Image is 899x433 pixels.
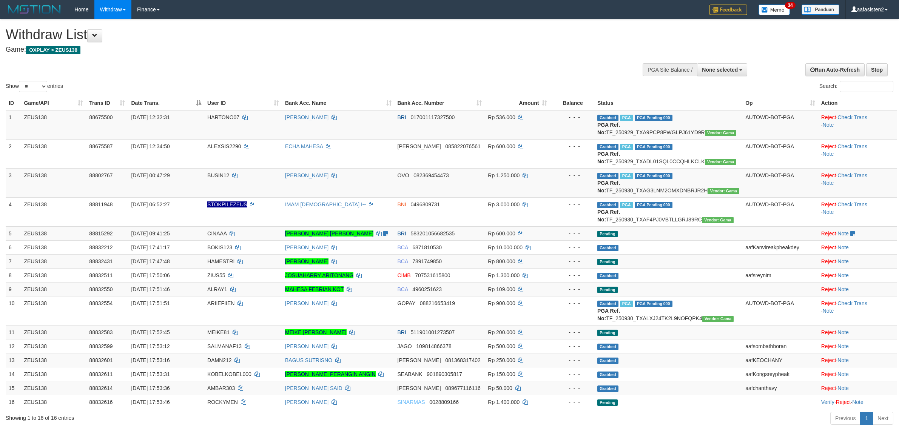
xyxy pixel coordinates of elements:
span: AMBAR303 [207,385,235,391]
label: Search: [819,81,893,92]
th: Game/API: activate to sort column ascending [21,96,86,110]
label: Show entries [6,81,63,92]
td: · [818,268,897,282]
span: ALRAY1 [207,286,227,292]
div: - - - [553,201,591,208]
td: AUTOWD-BOT-PGA [742,139,818,168]
span: Copy 088216653419 to clipboard [420,300,455,306]
span: 88802767 [89,172,113,178]
span: BOKIS123 [207,244,232,250]
span: Rp 250.000 [488,357,515,363]
a: Note [823,308,834,314]
a: Reject [836,399,851,405]
th: Balance [550,96,594,110]
div: - - - [553,114,591,121]
span: Pending [597,330,618,336]
th: Bank Acc. Name: activate to sort column ascending [282,96,395,110]
span: Copy 583201056682535 to clipboard [411,230,455,236]
a: [PERSON_NAME] [285,258,328,264]
td: TF_250930_TXAF4PJ0VBTLLGRJ89RC [594,197,742,226]
td: AUTOWD-BOT-PGA [742,296,818,325]
td: · · [818,168,897,197]
b: PGA Ref. No: [597,151,620,164]
a: Note [837,258,849,264]
td: · · [818,110,897,140]
span: Rp 50.000 [488,385,512,391]
span: PGA Pending [635,301,672,307]
span: Pending [597,231,618,237]
td: ZEUS138 [21,240,86,254]
td: ZEUS138 [21,282,86,296]
div: - - - [553,230,591,237]
span: Vendor URL: https://trx31.1velocity.biz [705,159,737,165]
span: Grabbed [597,202,618,208]
td: · [818,339,897,353]
a: Check Trans [837,114,867,120]
span: [DATE] 12:32:31 [131,114,170,120]
span: [DATE] 09:41:25 [131,230,170,236]
div: - - - [553,384,591,392]
span: [PERSON_NAME] [398,385,441,391]
div: - - - [553,329,591,336]
span: Rp 600.000 [488,143,515,149]
div: - - - [553,143,591,150]
a: Reject [821,258,836,264]
span: [DATE] 17:53:12 [131,343,170,349]
span: JAGO [398,343,412,349]
b: PGA Ref. No: [597,209,620,223]
div: - - - [553,370,591,378]
a: Note [837,286,849,292]
span: [DATE] 17:53:31 [131,371,170,377]
td: 13 [6,353,21,367]
h1: Withdraw List [6,27,592,42]
a: Check Trans [837,300,867,306]
input: Search: [840,81,893,92]
a: [PERSON_NAME] [285,172,328,178]
span: Rp 200.000 [488,329,515,335]
a: Stop [866,63,888,76]
span: 88832599 [89,343,113,349]
td: · [818,367,897,381]
a: IMAM [DEMOGRAPHIC_DATA] I-- [285,201,366,207]
span: Copy 085822076561 to clipboard [445,143,480,149]
span: ARIIEFIIEN [207,300,234,306]
span: Vendor URL: https://trx31.1velocity.biz [702,217,734,223]
span: [DATE] 17:52:45 [131,329,170,335]
img: Feedback.jpg [709,5,747,15]
span: KOBELKOBEL000 [207,371,251,377]
a: [PERSON_NAME] [285,399,328,405]
td: 12 [6,339,21,353]
td: AUTOWD-BOT-PGA [742,110,818,140]
td: ZEUS138 [21,197,86,226]
a: [PERSON_NAME] [285,114,328,120]
td: ZEUS138 [21,110,86,140]
a: Note [823,151,834,157]
span: OXPLAY > ZEUS138 [26,46,80,54]
td: TF_250930_TXAG3LNM2OMXDNBRJR2H [594,168,742,197]
span: Copy 901890305817 to clipboard [427,371,462,377]
div: - - - [553,244,591,251]
a: Note [823,122,834,128]
td: aafKongsreypheak [742,367,818,381]
a: JOSUAHARRY ARITONANG [285,272,353,278]
td: · [818,353,897,367]
td: ZEUS138 [21,381,86,395]
a: Check Trans [837,143,867,149]
a: Reject [821,286,836,292]
div: - - - [553,356,591,364]
span: BUSIN12 [207,172,229,178]
span: 88815292 [89,230,113,236]
span: ZIUS55 [207,272,225,278]
a: Note [837,230,849,236]
td: 11 [6,325,21,339]
td: · · [818,197,897,226]
span: PGA Pending [635,115,672,121]
span: 88832550 [89,286,113,292]
span: BRI [398,230,406,236]
td: AUTOWD-BOT-PGA [742,197,818,226]
span: 88675587 [89,143,113,149]
th: Status [594,96,742,110]
span: 88832611 [89,371,113,377]
div: - - - [553,299,591,307]
span: Grabbed [597,358,618,364]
